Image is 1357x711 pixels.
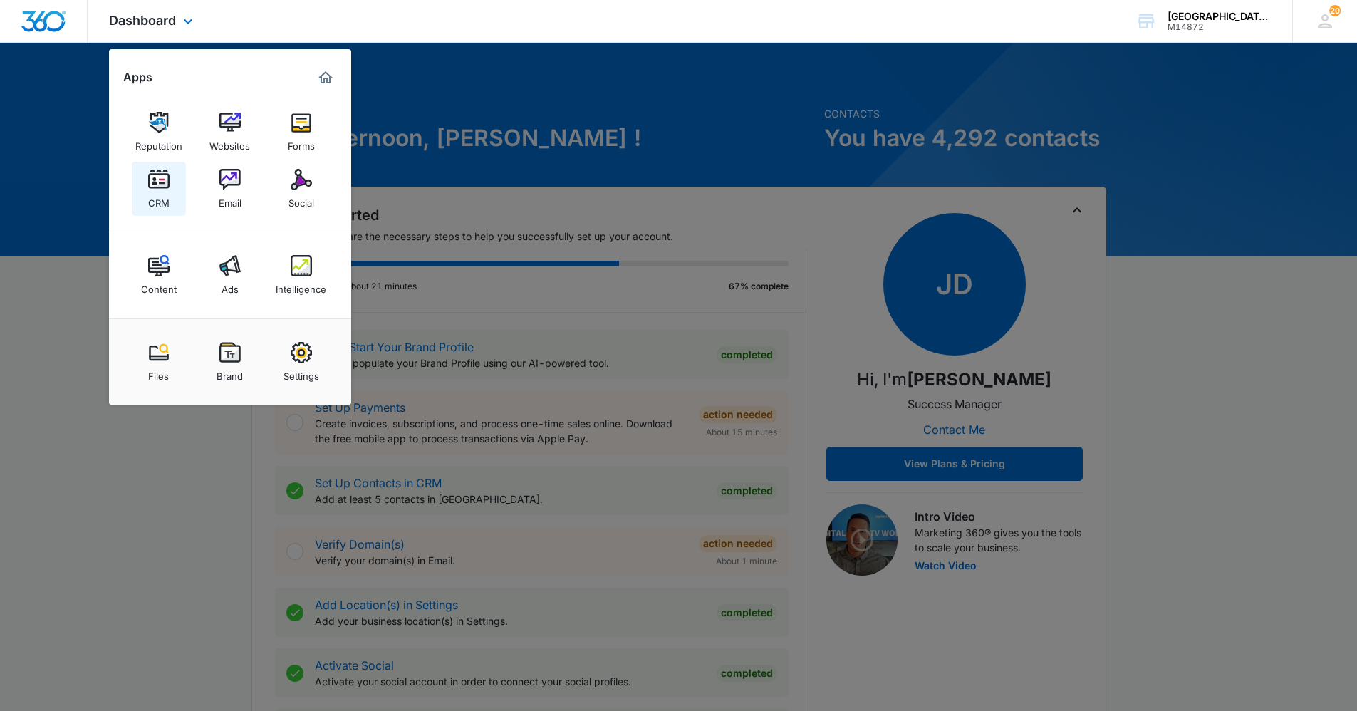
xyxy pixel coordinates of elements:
a: Content [132,248,186,302]
a: Marketing 360® Dashboard [314,66,337,89]
div: Brand [217,363,243,382]
a: Forms [274,105,328,159]
div: Ads [222,276,239,295]
div: Email [219,190,241,209]
div: Reputation [135,133,182,152]
a: Settings [274,335,328,389]
a: Brand [203,335,257,389]
div: Settings [284,363,319,382]
a: Social [274,162,328,216]
h2: Apps [123,71,152,84]
div: CRM [148,190,170,209]
span: 20 [1329,5,1341,16]
a: Reputation [132,105,186,159]
a: Files [132,335,186,389]
span: Dashboard [109,13,176,28]
a: Websites [203,105,257,159]
div: Content [141,276,177,295]
div: Forms [288,133,315,152]
a: Ads [203,248,257,302]
div: Intelligence [276,276,326,295]
a: Email [203,162,257,216]
a: CRM [132,162,186,216]
div: notifications count [1329,5,1341,16]
div: account name [1168,11,1272,22]
a: Intelligence [274,248,328,302]
div: Websites [209,133,250,152]
div: account id [1168,22,1272,32]
div: Social [288,190,314,209]
div: Files [148,363,169,382]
